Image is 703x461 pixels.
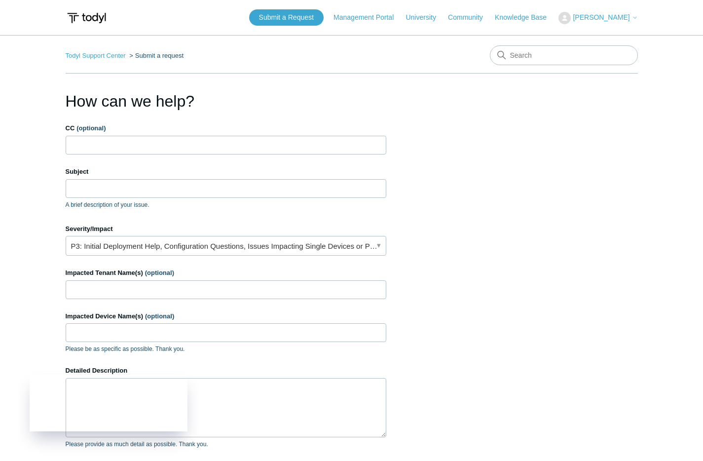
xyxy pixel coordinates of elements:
label: Impacted Tenant Name(s) [66,268,386,278]
p: Please provide as much detail as possible. Thank you. [66,440,386,449]
label: Impacted Device Name(s) [66,311,386,321]
a: Knowledge Base [495,12,556,23]
li: Submit a request [127,52,184,59]
a: P3: Initial Deployment Help, Configuration Questions, Issues Impacting Single Devices or Past Out... [66,236,386,256]
p: Please be as specific as possible. Thank you. [66,345,386,353]
iframe: Todyl Status [30,375,187,431]
h1: How can we help? [66,89,386,113]
label: Severity/Impact [66,224,386,234]
li: Todyl Support Center [66,52,128,59]
label: Subject [66,167,386,177]
span: (optional) [76,124,106,132]
input: Search [490,45,638,65]
label: Detailed Description [66,366,386,376]
span: [PERSON_NAME] [573,13,629,21]
a: University [406,12,445,23]
button: [PERSON_NAME] [558,12,637,24]
img: Todyl Support Center Help Center home page [66,9,108,27]
label: CC [66,123,386,133]
span: (optional) [145,312,174,320]
a: Todyl Support Center [66,52,126,59]
a: Management Portal [333,12,404,23]
a: Community [448,12,493,23]
a: Submit a Request [249,9,324,26]
span: (optional) [145,269,174,276]
p: A brief description of your issue. [66,200,386,209]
